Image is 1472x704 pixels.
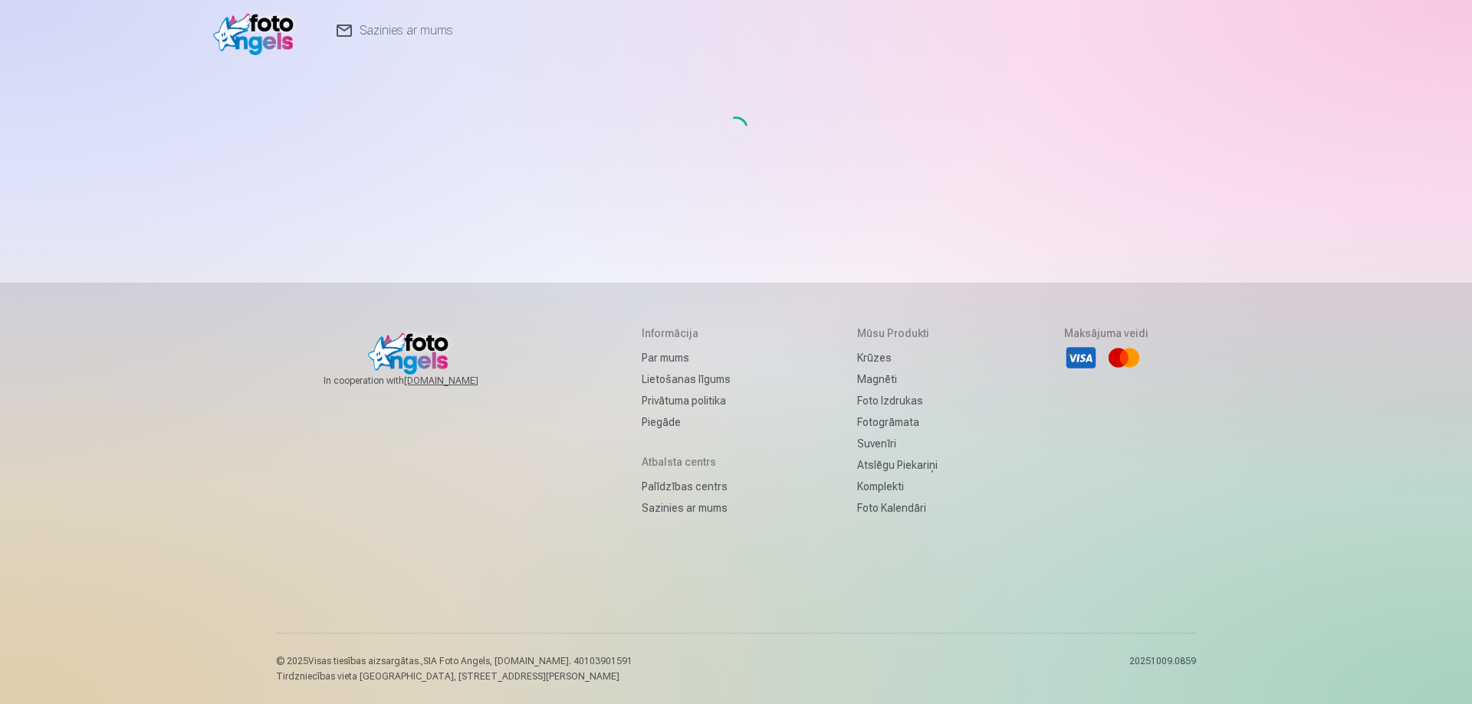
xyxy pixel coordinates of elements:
p: 20251009.0859 [1129,655,1196,683]
h5: Informācija [642,326,731,341]
a: Atslēgu piekariņi [857,454,938,476]
a: Magnēti [857,368,938,390]
a: Komplekti [857,476,938,497]
a: Fotogrāmata [857,411,938,433]
span: SIA Foto Angels, [DOMAIN_NAME]. 40103901591 [423,656,632,666]
img: /v1 [213,6,301,55]
li: Mastercard [1107,341,1141,375]
h5: Atbalsta centrs [642,454,731,470]
a: Lietošanas līgums [642,368,731,390]
a: Sazinies ar mums [642,497,731,519]
p: Tirdzniecības vieta [GEOGRAPHIC_DATA], [STREET_ADDRESS][PERSON_NAME] [276,670,632,683]
li: Visa [1064,341,1098,375]
a: Foto kalendāri [857,497,938,519]
p: © 2025 Visas tiesības aizsargātas. , [276,655,632,667]
h5: Maksājuma veidi [1064,326,1148,341]
a: Privātuma politika [642,390,731,411]
h5: Mūsu produkti [857,326,938,341]
a: Foto izdrukas [857,390,938,411]
a: Par mums [642,347,731,368]
span: In cooperation with [324,375,515,387]
a: Piegāde [642,411,731,433]
a: [DOMAIN_NAME] [404,375,515,387]
a: Palīdzības centrs [642,476,731,497]
a: Suvenīri [857,433,938,454]
a: Krūzes [857,347,938,368]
